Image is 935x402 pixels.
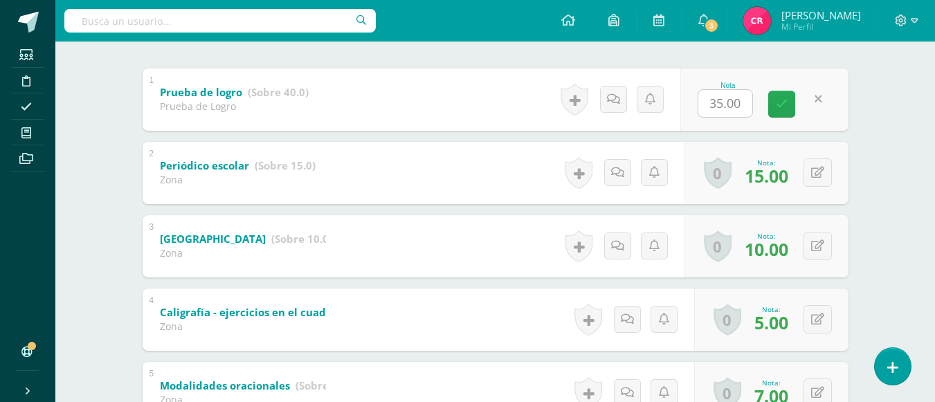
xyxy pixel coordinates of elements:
a: Prueba de logro (Sobre 40.0) [160,82,309,104]
div: Nota: [754,304,788,314]
strong: (Sobre 15.0) [255,158,316,172]
span: 5.00 [754,311,788,334]
a: 0 [704,157,732,189]
a: Modalidades oracionales (Sobre 10.0) [160,375,356,397]
a: [GEOGRAPHIC_DATA] (Sobre 10.0) [160,228,332,250]
span: 15.00 [745,164,788,188]
span: [PERSON_NAME] [781,8,861,22]
b: Modalidades oracionales [160,378,290,392]
div: Zona [160,320,326,333]
strong: (Sobre 40.0) [248,85,309,99]
img: e3ffac15afa6ee5300c516ab87d4e208.png [743,7,771,35]
div: Prueba de Logro [160,100,309,113]
div: Zona [160,246,326,259]
strong: (Sobre 10.0) [271,232,332,246]
div: Nota: [745,158,788,167]
b: Periódico escolar [160,158,249,172]
input: 0-40.0 [698,90,752,117]
a: 0 [704,230,732,262]
b: [GEOGRAPHIC_DATA] [160,232,266,246]
strong: (Sobre 10.0) [296,378,356,392]
div: Nota: [745,231,788,241]
b: Caligrafía - ejercicios en el cuaderno [160,305,350,319]
input: Busca un usuario... [64,9,376,33]
a: Periódico escolar (Sobre 15.0) [160,155,316,177]
a: Caligrafía - ejercicios en el cuaderno [160,302,410,324]
div: Zona [160,173,316,186]
span: 3 [704,18,719,33]
div: Nota: [754,378,788,387]
span: 10.00 [745,237,788,261]
b: Prueba de logro [160,85,242,99]
div: Nota [698,82,759,89]
a: 0 [714,304,741,336]
span: Mi Perfil [781,21,861,33]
